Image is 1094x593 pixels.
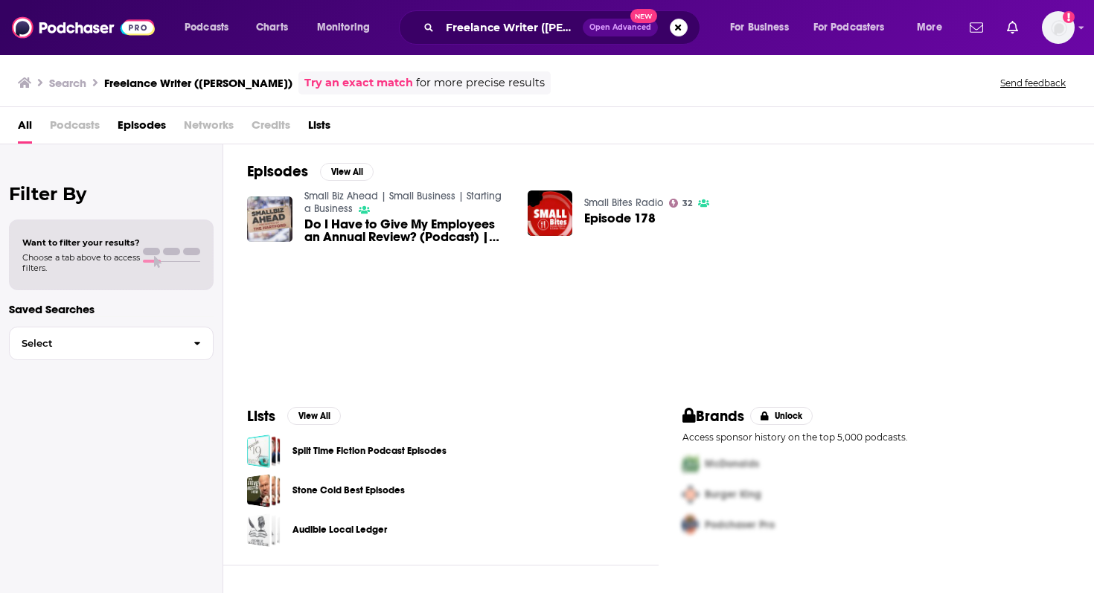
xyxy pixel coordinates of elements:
[50,113,100,144] span: Podcasts
[682,432,1070,443] p: Access sponsor history on the top 5,000 podcasts.
[720,16,807,39] button: open menu
[669,199,692,208] a: 32
[304,190,502,215] a: Small Biz Ahead | Small Business | Starting a Business
[1042,11,1075,44] span: Logged in as megcassidy
[730,17,789,38] span: For Business
[252,113,290,144] span: Credits
[246,16,297,39] a: Charts
[292,482,405,499] a: Stone Cold Best Episodes
[185,17,228,38] span: Podcasts
[247,435,281,468] a: Split Time Fiction Podcast Episodes
[676,510,705,540] img: Third Pro Logo
[1063,11,1075,23] svg: Add a profile image
[917,17,942,38] span: More
[247,162,374,181] a: EpisodesView All
[589,24,651,31] span: Open Advanced
[320,163,374,181] button: View All
[804,16,906,39] button: open menu
[1042,11,1075,44] img: User Profile
[584,196,663,209] a: Small Bites Radio
[18,113,32,144] a: All
[292,443,447,459] a: Split Time Fiction Podcast Episodes
[676,449,705,479] img: First Pro Logo
[682,200,692,207] span: 32
[12,13,155,42] img: Podchaser - Follow, Share and Rate Podcasts
[906,16,961,39] button: open menu
[22,237,140,248] span: Want to filter your results?
[22,252,140,273] span: Choose a tab above to access filters.
[247,513,281,547] a: Audible Local Ledger
[104,76,292,90] h3: Freelance Writer ([PERSON_NAME])
[964,15,989,40] a: Show notifications dropdown
[705,488,761,501] span: Burger King
[118,113,166,144] a: Episodes
[528,190,573,236] img: Episode 178
[413,10,714,45] div: Search podcasts, credits, & more...
[630,9,657,23] span: New
[416,74,545,92] span: for more precise results
[247,407,341,426] a: ListsView All
[287,407,341,425] button: View All
[705,519,775,531] span: Podchaser Pro
[583,19,658,36] button: Open AdvancedNew
[813,17,885,38] span: For Podcasters
[10,339,182,348] span: Select
[247,162,308,181] h2: Episodes
[308,113,330,144] a: Lists
[247,474,281,507] a: Stone Cold Best Episodes
[676,479,705,510] img: Second Pro Logo
[682,407,744,426] h2: Brands
[49,76,86,90] h3: Search
[584,212,656,225] a: Episode 178
[705,458,759,470] span: McDonalds
[174,16,248,39] button: open menu
[1001,15,1024,40] a: Show notifications dropdown
[317,17,370,38] span: Monitoring
[304,218,510,243] a: Do I Have to Give My Employees an Annual Review? (Podcast) | Ep. #085
[256,17,288,38] span: Charts
[184,113,234,144] span: Networks
[9,302,214,316] p: Saved Searches
[247,196,292,242] img: Do I Have to Give My Employees an Annual Review? (Podcast) | Ep. #085
[9,327,214,360] button: Select
[292,522,387,538] a: Audible Local Ledger
[750,407,813,425] button: Unlock
[440,16,583,39] input: Search podcasts, credits, & more...
[247,407,275,426] h2: Lists
[996,77,1070,89] button: Send feedback
[1042,11,1075,44] button: Show profile menu
[304,74,413,92] a: Try an exact match
[307,16,389,39] button: open menu
[9,183,214,205] h2: Filter By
